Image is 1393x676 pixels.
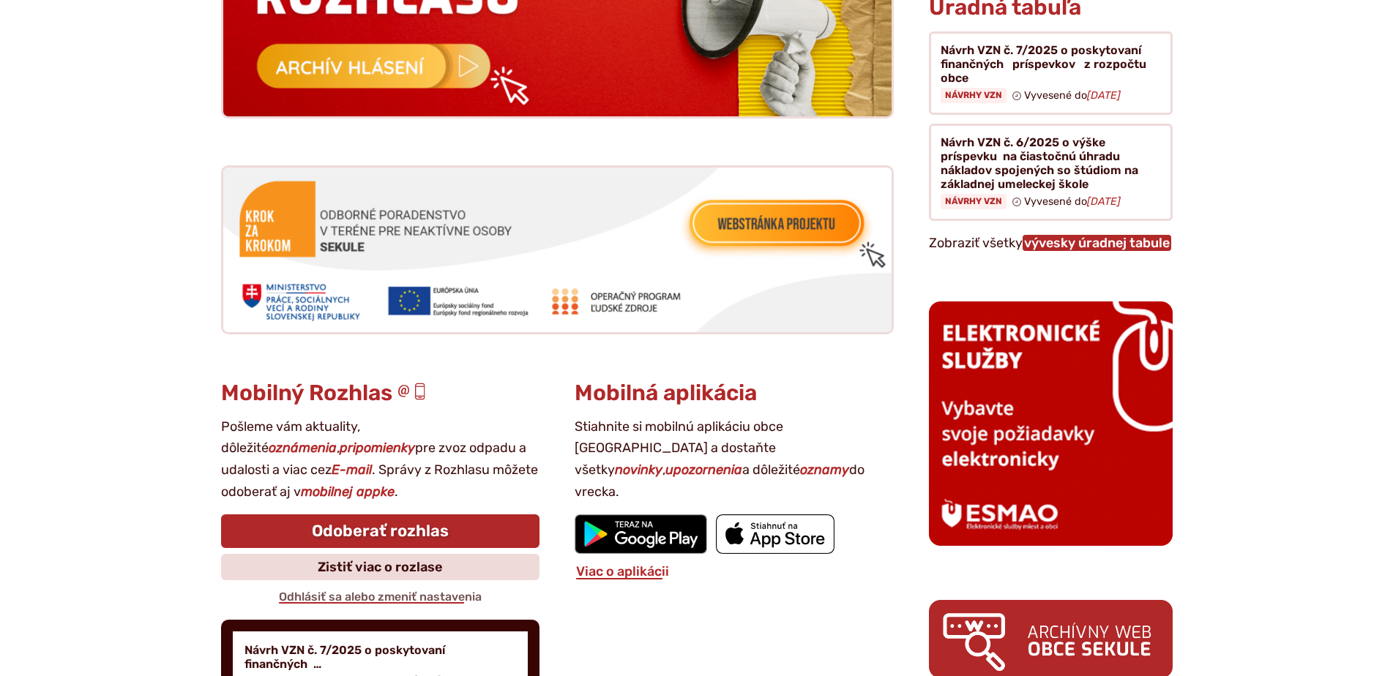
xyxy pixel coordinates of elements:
a: Návrh VZN č. 7/2025 o poskytovaní finančných príspevkov z rozpočtu obce Návrhy VZN Vyvesené do[DATE] [929,31,1172,115]
h3: Mobilná aplikácia [575,381,894,405]
strong: E-mail [332,462,372,478]
p: Zobraziť všetky [929,233,1172,255]
strong: pripomienky [340,440,415,456]
p: Stiahnite si mobilnú aplikáciu obce [GEOGRAPHIC_DATA] a dostaňte všetky , a dôležité do vrecka. [575,416,894,503]
h3: Mobilný Rozhlas [221,381,540,405]
strong: oznamy [800,462,849,478]
p: Pošleme vám aktuality, dôležité , pre zvoz odpadu a udalosti a viac cez . Správy z Rozhlasu môžet... [221,416,540,503]
a: Zistiť viac o rozlase [221,554,540,580]
a: Zobraziť celú úradnú tabuľu [1023,235,1171,251]
h4: Návrh VZN č. 7/2025 o poskytovaní finančných … [244,643,517,671]
a: Viac o aplikácii [575,563,671,579]
a: Odhlásiť sa alebo zmeniť nastavenia [277,590,483,604]
a: Návrh VZN č. 6/2025 o výške príspevku na čiastočnú úhradu nákladov spojených so štúdiom na základ... [929,124,1172,221]
a: Odoberať rozhlas [221,514,540,548]
img: Prejsť na mobilnú aplikáciu Sekule v službe Google Play [575,514,707,554]
strong: novinky [615,462,662,478]
strong: upozornenia [665,462,742,478]
strong: oznámenia [269,440,337,456]
strong: mobilnej appke [301,484,395,500]
img: esmao_sekule_b.png [929,301,1172,547]
img: Prejsť na mobilnú aplikáciu Sekule v App Store [716,514,834,554]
